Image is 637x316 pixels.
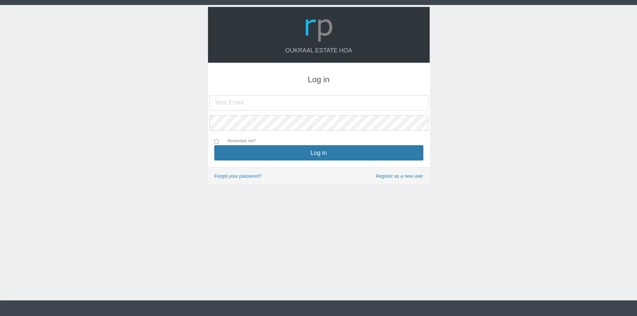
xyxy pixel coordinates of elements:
[214,75,423,84] h3: Log in
[303,12,335,44] img: Logo
[215,47,423,54] h4: Oukraal Estate HOA
[376,172,423,180] a: Register as a new user
[214,173,262,179] a: Forgot your password?
[214,145,423,160] button: Log in
[221,138,256,145] label: Remember me?
[214,139,219,144] input: Remember me?
[209,95,428,110] input: Your Email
